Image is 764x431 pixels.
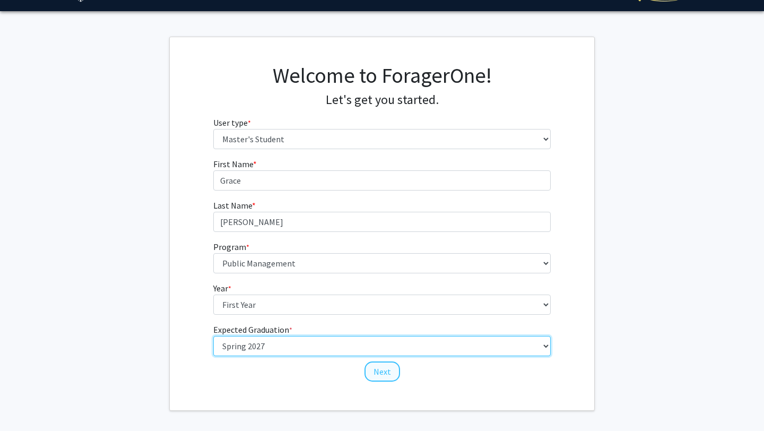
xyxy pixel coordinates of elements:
[213,282,231,295] label: Year
[213,159,253,169] span: First Name
[213,116,251,129] label: User type
[213,323,292,336] label: Expected Graduation
[364,361,400,382] button: Next
[8,383,45,423] iframe: Chat
[213,63,551,88] h1: Welcome to ForagerOne!
[213,200,252,211] span: Last Name
[213,240,249,253] label: Program
[213,92,551,108] h4: Let's get you started.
